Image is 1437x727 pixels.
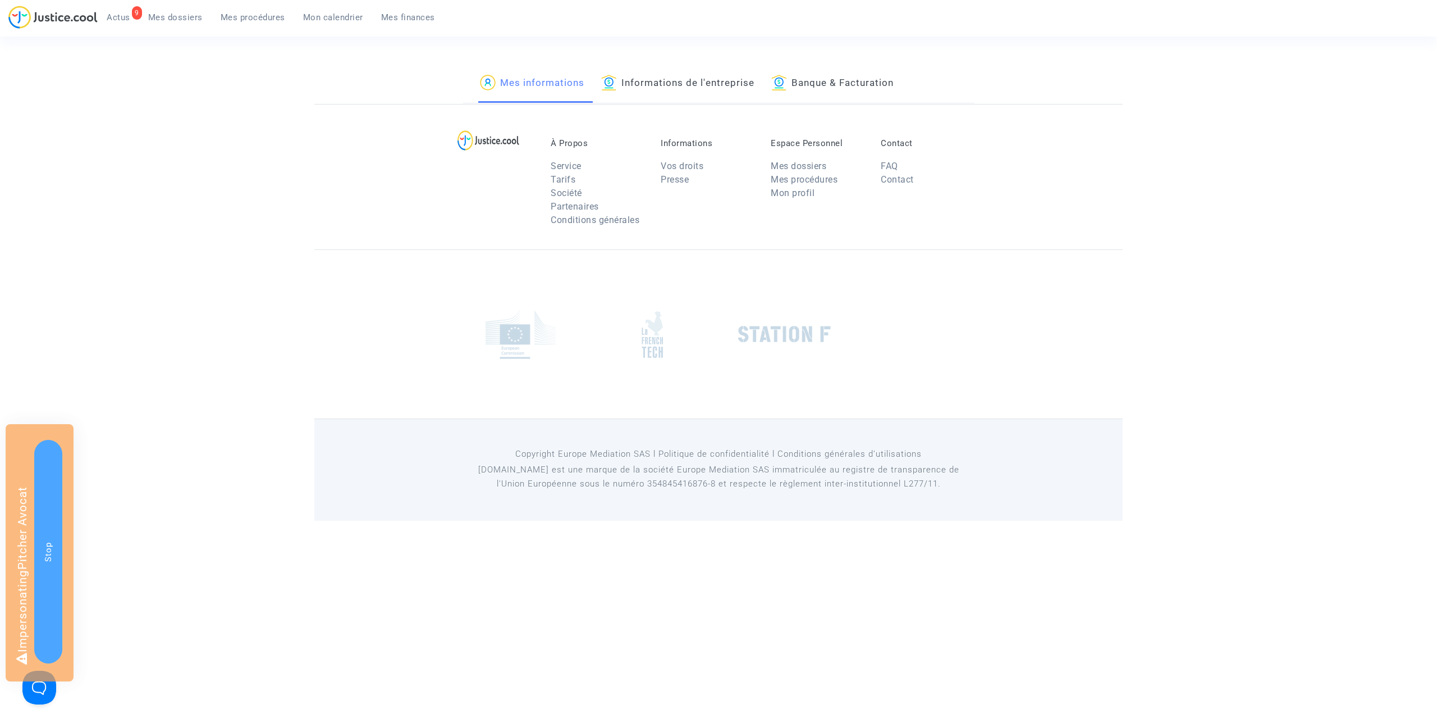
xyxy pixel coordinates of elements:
span: Mes procédures [221,12,285,22]
img: stationf.png [738,326,831,343]
p: À Propos [551,138,644,148]
a: Presse [661,174,689,185]
div: Impersonating [6,424,74,681]
img: europe_commision.png [486,310,556,359]
a: Informations de l'entreprise [601,65,754,103]
a: Mes finances [372,9,444,26]
a: FAQ [881,161,898,171]
a: Contact [881,174,914,185]
img: french_tech.png [642,311,663,358]
a: Mes dossiers [139,9,212,26]
a: Conditions générales [551,215,639,225]
iframe: Help Scout Beacon - Open [22,671,56,705]
span: Mon calendrier [303,12,363,22]
div: 9 [132,6,142,20]
p: Informations [661,138,754,148]
p: Espace Personnel [771,138,864,148]
span: Mes dossiers [148,12,203,22]
p: [DOMAIN_NAME] est une marque de la société Europe Mediation SAS immatriculée au registre de tr... [463,463,974,491]
a: Partenaires [551,201,599,212]
a: 9Actus [98,9,139,26]
span: Mes finances [381,12,435,22]
a: Mes procédures [212,9,294,26]
a: Société [551,188,582,198]
a: Banque & Facturation [771,65,894,103]
img: jc-logo.svg [8,6,98,29]
a: Tarifs [551,174,575,185]
a: Mon calendrier [294,9,372,26]
a: Mes informations [480,65,584,103]
a: Service [551,161,582,171]
p: Copyright Europe Mediation SAS l Politique de confidentialité l Conditions générales d’utilisa... [463,447,974,461]
span: Actus [107,12,130,22]
a: Mes procédures [771,174,838,185]
img: icon-banque.svg [601,75,617,90]
a: Mes dossiers [771,161,826,171]
img: icon-banque.svg [771,75,787,90]
a: Mon profil [771,188,814,198]
img: logo-lg.svg [457,130,520,151]
p: Contact [881,138,974,148]
img: icon-passager.svg [480,75,496,90]
a: Vos droits [661,161,703,171]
